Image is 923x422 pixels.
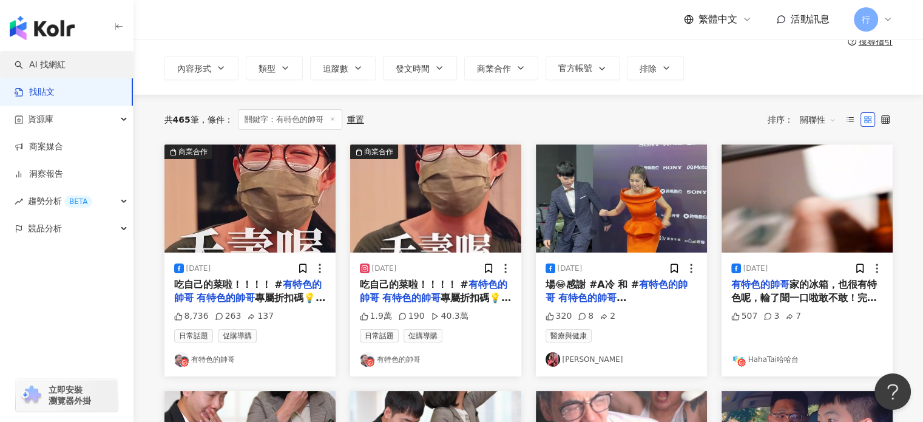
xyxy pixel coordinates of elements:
img: KOL Avatar [731,352,746,367]
div: [DATE] [372,264,397,274]
span: 關聯性 [800,110,836,129]
span: 465 [173,115,191,124]
mark: 有特色的帥哥 [382,292,441,304]
button: 發文時間 [383,56,457,80]
img: KOL Avatar [360,352,374,367]
span: 促購導購 [404,329,442,342]
img: KOL Avatar [174,352,189,367]
a: 洞察報告 [15,168,63,180]
mark: 有特色的帥哥 [558,292,626,304]
a: searchAI 找網紅 [15,59,66,71]
span: 內容形式 [177,64,211,73]
div: 排序： [768,110,843,129]
div: 商業合作 [178,146,208,158]
button: 內容形式 [164,56,238,80]
a: KOL Avatar有特色的帥哥 [174,352,326,367]
div: 320 [546,310,572,322]
span: 吃自己的菜啦！！！！ # [360,279,468,290]
span: 條件 ： [199,115,233,124]
div: 7 [785,310,801,322]
a: chrome extension立即安裝 瀏覽器外掛 [16,379,118,412]
div: post-image商業合作 [164,145,336,253]
button: 追蹤數 [310,56,376,80]
img: post-image [722,145,893,253]
a: KOL Avatar[PERSON_NAME] [546,352,697,367]
span: 關鍵字：有特色的帥哥 [238,109,342,130]
span: 日常話題 [360,329,399,342]
span: 追蹤數 [323,64,348,73]
div: 8 [578,310,593,322]
div: 商業合作 [364,146,393,158]
div: 3 [763,310,779,322]
div: 137 [247,310,274,322]
a: KOL Avatar有特色的帥哥 [360,352,512,367]
div: 1.9萬 [360,310,392,322]
span: 發文時間 [396,64,430,73]
button: 官方帳號 [546,56,620,80]
img: post-image [164,145,336,253]
a: 找貼文 [15,86,55,98]
span: 日常話題 [174,329,213,342]
button: 商業合作 [464,56,538,80]
span: 繁體中文 [698,13,737,26]
span: 趨勢分析 [28,188,92,215]
img: logo [10,16,75,40]
div: 40.3萬 [431,310,468,322]
div: [DATE] [558,264,583,274]
button: 類型 [246,56,303,80]
span: 立即安裝 瀏覽器外掛 [49,384,91,406]
a: KOL AvatarHahaTai哈哈台 [731,352,883,367]
span: 醫療與健康 [546,329,592,342]
span: question-circle [848,37,856,46]
mark: 有特色的帥哥 [731,279,789,290]
span: 類型 [259,64,276,73]
span: 活動訊息 [791,13,830,25]
div: 共 筆 [164,115,199,124]
div: [DATE] [743,264,768,274]
span: 排除 [640,64,657,73]
div: [DATE] [186,264,211,274]
span: rise [15,197,23,206]
span: 官方帳號 [558,63,592,73]
div: 重置 [347,115,364,124]
div: 搜尋指引 [859,36,893,46]
div: 263 [215,310,242,322]
span: 吃自己的菜啦！！！！ # [174,279,283,290]
span: 競品分析 [28,215,62,242]
span: 行 [862,13,870,26]
div: BETA [64,196,92,208]
img: KOL Avatar [546,352,560,367]
mark: 有特色的帥哥 [197,292,255,304]
a: 商案媒合 [15,141,63,153]
span: 場😂感謝 #A冷 和 # [546,279,640,290]
div: 2 [600,310,615,322]
span: 商業合作 [477,64,511,73]
button: 排除 [627,56,684,80]
img: chrome extension [19,386,43,405]
img: post-image [536,145,707,253]
div: 190 [398,310,425,322]
div: post-image商業合作 [350,145,521,253]
div: 507 [731,310,758,322]
div: 8,736 [174,310,209,322]
img: post-image [350,145,521,253]
span: 家的冰箱，也很有特色呢，輸了聞一口啦敢不敢！完整版在哈哈台頻道內！#[GEOGRAPHIC_DATA] # [731,279,877,331]
iframe: Help Scout Beacon - Open [874,373,911,410]
span: 資源庫 [28,106,53,133]
span: 促購導購 [218,329,257,342]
